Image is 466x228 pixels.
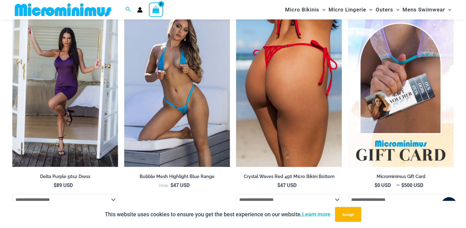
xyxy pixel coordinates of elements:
bdi: 500 USD [401,182,423,188]
span: $ [401,182,404,188]
h2: Delta Purple 5612 Dress [12,174,118,180]
span: – [348,182,454,189]
a: OutersMenu ToggleMenu Toggle [374,2,401,18]
a: Learn more [302,211,330,218]
span: $ [277,182,280,188]
a: Bubble Mesh Highlight Blue Range [124,174,230,182]
a: Crystal Waves 456 Bottom 02Crystal Waves 456 Bottom 01Crystal Waves 456 Bottom 01 [236,8,342,167]
bdi: 89 USD [54,182,73,188]
img: Featured Gift Card [348,8,454,167]
a: Delta Purple 5612 Dress [12,174,118,182]
span: Micro Bikinis [285,2,319,18]
span: Menu Toggle [393,2,399,18]
span: $ [374,182,377,188]
a: Crystal Waves Red 456 Micro Bikini Bottom [236,174,342,182]
img: Bubble Mesh Highlight Blue 309 Tri Top 421 Micro 05 [124,8,230,167]
a: Microminimus Gift Card [348,174,454,182]
h2: Microminimus Gift Card [348,174,454,180]
img: MM SHOP LOGO FLAT [12,3,114,17]
a: Micro BikinisMenu ToggleMenu Toggle [284,2,327,18]
bdi: 47 USD [277,182,296,188]
span: Micro Lingerie [329,2,366,18]
a: Mens SwimwearMenu ToggleMenu Toggle [401,2,453,18]
h2: Bubble Mesh Highlight Blue Range [124,174,230,180]
bdi: 0 USD [374,182,391,188]
span: $ [170,182,173,188]
img: Crystal Waves 456 Bottom 01 [236,8,342,167]
span: Menu Toggle [445,2,451,18]
span: Outers [376,2,393,18]
a: Account icon link [137,7,143,13]
a: Bubble Mesh Highlight Blue 309 Tri Top 421 Micro 05Bubble Mesh Highlight Blue 309 Tri Top 421 Mic... [124,8,230,167]
span: Menu Toggle [366,2,372,18]
p: This website uses cookies to ensure you get the best experience on our website. [105,210,330,219]
span: Menu Toggle [319,2,325,18]
button: Accept [335,207,361,222]
nav: Site Navigation [283,1,454,19]
bdi: 47 USD [170,182,190,188]
a: Delta Purple 5612 Dress 01Delta Purple 5612 Dress 03Delta Purple 5612 Dress 03 [12,8,118,167]
span: From: [159,184,169,188]
a: Search icon link [125,6,131,14]
h2: Crystal Waves Red 456 Micro Bikini Bottom [236,174,342,180]
a: Micro LingerieMenu ToggleMenu Toggle [327,2,374,18]
img: Delta Purple 5612 Dress 01 [12,8,118,167]
a: View Shopping Cart, empty [149,2,163,17]
span: $ [54,182,56,188]
span: Mens Swimwear [403,2,445,18]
